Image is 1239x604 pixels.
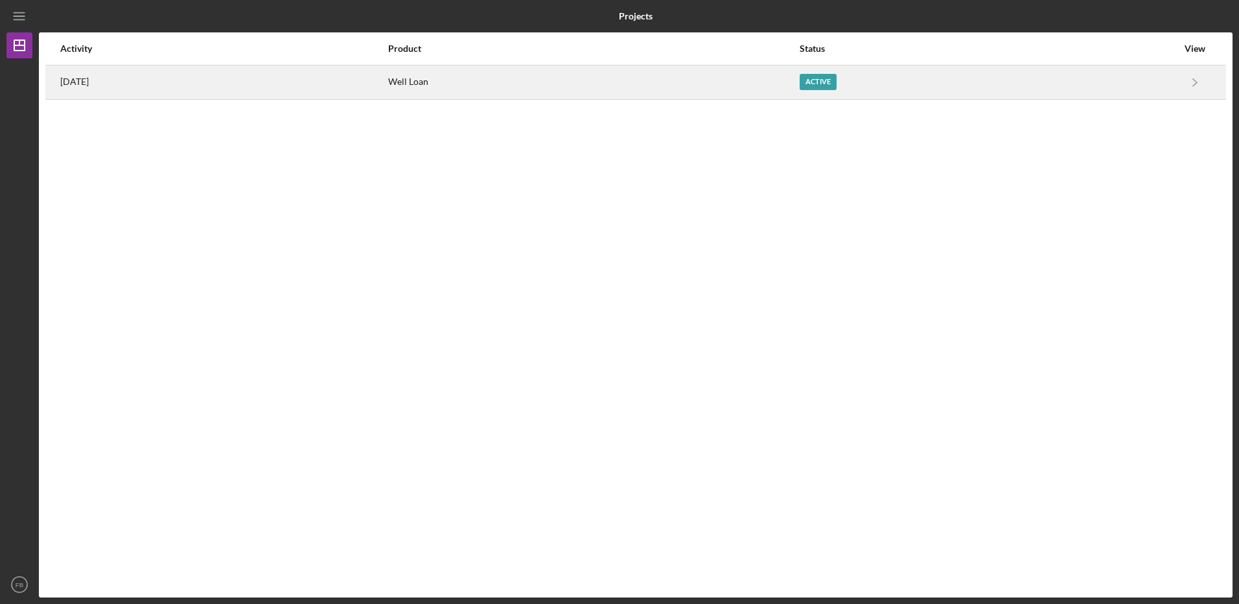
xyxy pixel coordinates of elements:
div: Well Loan [388,66,798,99]
text: FB [16,581,23,588]
b: Projects [619,11,653,21]
div: Activity [60,43,387,54]
time: 2025-08-18 21:45 [60,76,89,87]
div: Status [800,43,1177,54]
button: FB [6,572,32,598]
div: Product [388,43,798,54]
div: Active [800,74,837,90]
div: View [1179,43,1211,54]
